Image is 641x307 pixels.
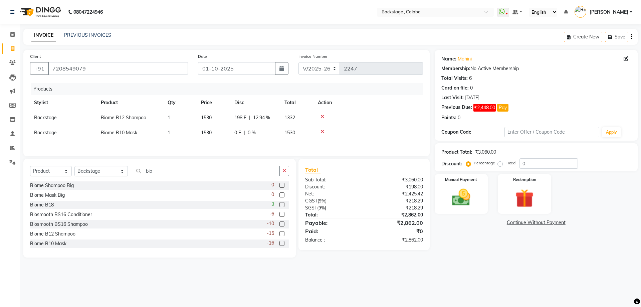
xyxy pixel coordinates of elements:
span: 1 [168,130,170,136]
span: 1530 [284,130,295,136]
span: 0 % [248,129,256,136]
div: Biome B10 Mask [30,240,66,247]
label: Manual Payment [445,177,477,183]
span: Backstage [34,115,57,121]
div: Discount: [300,183,364,190]
img: logo [17,3,63,21]
div: ₹0 [364,227,428,235]
th: Disc [230,95,280,110]
span: 1530 [201,130,212,136]
a: PREVIOUS INVOICES [64,32,111,38]
div: ( ) [300,197,364,204]
span: CGST [305,198,317,204]
div: Product Total: [441,149,472,156]
div: Name: [441,55,456,62]
span: Backstage [34,130,57,136]
span: 1332 [284,115,295,121]
span: -6 [269,210,274,217]
span: 12.94 % [253,114,270,121]
span: 1 [168,115,170,121]
span: -16 [267,240,274,247]
div: Coupon Code [441,129,504,136]
img: _gift.svg [509,187,540,210]
div: Card on file: [441,85,469,92]
span: 9% [318,205,325,210]
div: ₹2,862.00 [364,211,428,218]
div: Biosmooth BS16 Shampoo [30,221,88,228]
span: 3 [271,201,274,208]
div: Last Visit: [441,94,464,101]
th: Price [197,95,230,110]
div: Membership: [441,65,470,72]
div: Biome Mask Big [30,192,65,199]
div: Total Visits: [441,75,468,82]
div: Net: [300,190,364,197]
div: Discount: [441,160,462,167]
div: Previous Due: [441,104,472,112]
span: Biome B12 Shampoo [101,115,146,121]
span: -10 [267,220,274,227]
div: ₹2,862.00 [364,237,428,244]
span: SGST [305,205,317,211]
label: Invoice Number [298,53,328,59]
div: Balance : [300,237,364,244]
button: +91 [30,62,49,75]
button: Create New [564,32,602,42]
div: Products [31,83,428,95]
span: [PERSON_NAME] [590,9,628,16]
div: [DATE] [465,94,479,101]
div: ₹2,862.00 [364,219,428,227]
div: Biome B18 [30,201,54,208]
div: Total: [300,211,364,218]
span: Total [305,166,320,173]
span: -15 [267,230,274,237]
button: Save [605,32,628,42]
th: Product [97,95,164,110]
th: Stylist [30,95,97,110]
th: Total [280,95,314,110]
span: | [249,114,250,121]
label: Percentage [474,160,495,166]
label: Fixed [505,160,515,166]
div: ₹218.29 [364,197,428,204]
input: Enter Offer / Coupon Code [504,127,599,137]
span: 0 F [234,129,241,136]
div: ₹3,060.00 [364,176,428,183]
input: Search or Scan [133,166,280,176]
b: 08047224946 [73,3,103,21]
span: 1530 [201,115,212,121]
div: ( ) [300,204,364,211]
div: Biosmooth BS16 Conditioner [30,211,92,218]
label: Date [198,53,207,59]
div: 6 [469,75,472,82]
th: Action [314,95,423,110]
button: Pay [497,104,508,112]
span: 9% [319,198,325,203]
div: ₹198.00 [364,183,428,190]
div: Sub Total: [300,176,364,183]
div: ₹2,425.42 [364,190,428,197]
div: ₹218.29 [364,204,428,211]
span: 0 [271,181,274,188]
th: Qty [164,95,197,110]
div: 0 [470,85,473,92]
a: Continue Without Payment [436,219,636,226]
div: Paid: [300,227,364,235]
span: | [244,129,245,136]
img: Rashmi Banerjee [575,6,586,18]
a: Mohini [458,55,472,62]
div: Biome B12 Shampoo [30,231,75,238]
img: _cash.svg [446,187,476,208]
label: Client [30,53,41,59]
span: Biome B10 Mask [101,130,137,136]
span: 198 F [234,114,246,121]
div: No Active Membership [441,65,631,72]
a: INVOICE [31,29,56,41]
button: Apply [602,127,621,137]
div: Payable: [300,219,364,227]
label: Redemption [513,177,536,183]
div: 0 [458,114,460,121]
div: Biome Shampoo Big [30,182,74,189]
div: ₹3,060.00 [475,149,496,156]
span: ₹2,448.00 [473,104,496,112]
